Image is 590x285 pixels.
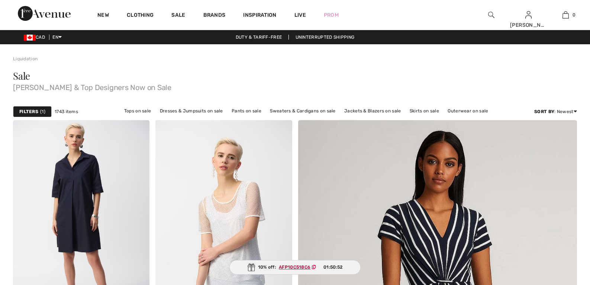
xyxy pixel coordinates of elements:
[488,10,494,19] img: search the website
[13,81,577,91] span: [PERSON_NAME] & Top Designers Now on Sale
[243,12,276,20] span: Inspiration
[40,108,45,115] span: 1
[294,11,306,19] a: Live
[444,106,492,116] a: Outerwear on sale
[279,265,310,270] ins: AFP10C518C6
[55,108,78,115] span: 1743 items
[324,11,339,19] a: Prom
[97,12,109,20] a: New
[525,11,532,18] a: Sign In
[19,108,38,115] strong: Filters
[573,12,576,18] span: 0
[323,264,342,270] span: 01:50:52
[228,106,265,116] a: Pants on sale
[171,12,185,20] a: Sale
[13,56,38,61] a: Liquidation
[534,109,554,114] strong: Sort By
[229,260,361,275] div: 10% off:
[266,106,339,116] a: Sweaters & Cardigans on sale
[510,21,547,29] div: [PERSON_NAME]
[562,10,569,19] img: My Bag
[406,106,443,116] a: Skirts on sale
[203,12,226,20] a: Brands
[547,10,584,19] a: 0
[341,106,405,116] a: Jackets & Blazers on sale
[127,12,154,20] a: Clothing
[52,35,62,40] span: EN
[24,35,48,40] span: CAD
[248,263,255,271] img: Gift.svg
[156,106,227,116] a: Dresses & Jumpsuits on sale
[13,69,30,82] span: Sale
[24,35,36,41] img: Canadian Dollar
[120,106,155,116] a: Tops on sale
[18,6,71,21] img: 1ère Avenue
[534,108,577,115] div: : Newest
[525,10,532,19] img: My Info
